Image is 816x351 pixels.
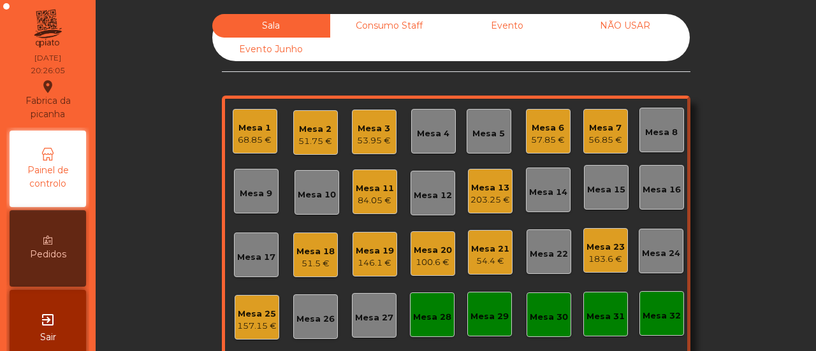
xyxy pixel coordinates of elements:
[470,310,509,323] div: Mesa 29
[32,6,63,51] img: qpiato
[296,257,335,270] div: 51.5 €
[587,183,625,196] div: Mesa 15
[414,244,452,257] div: Mesa 20
[356,245,394,257] div: Mesa 19
[470,182,510,194] div: Mesa 13
[643,310,681,322] div: Mesa 32
[356,194,394,207] div: 84.05 €
[237,308,277,320] div: Mesa 25
[298,189,336,201] div: Mesa 10
[586,253,625,266] div: 183.6 €
[531,134,565,147] div: 57.85 €
[530,248,568,261] div: Mesa 22
[414,189,452,202] div: Mesa 12
[238,134,272,147] div: 68.85 €
[40,331,56,344] span: Sair
[298,135,332,148] div: 51.75 €
[588,134,622,147] div: 56.85 €
[413,311,451,324] div: Mesa 28
[237,320,277,333] div: 157.15 €
[356,257,394,269] div: 146.1 €
[645,126,678,139] div: Mesa 8
[40,312,55,327] i: exit_to_app
[31,65,65,76] div: 20:26:05
[529,186,567,199] div: Mesa 14
[417,127,449,140] div: Mesa 4
[330,14,448,38] div: Consumo Staff
[30,248,66,261] span: Pedidos
[642,247,680,260] div: Mesa 24
[212,38,330,61] div: Evento Junho
[34,52,61,64] div: [DATE]
[588,122,622,134] div: Mesa 7
[356,182,394,195] div: Mesa 11
[470,194,510,206] div: 203.25 €
[448,14,566,38] div: Evento
[240,187,272,200] div: Mesa 9
[357,122,391,135] div: Mesa 3
[40,79,55,94] i: location_on
[586,241,625,254] div: Mesa 23
[296,245,335,258] div: Mesa 18
[10,79,85,121] div: Fabrica da picanha
[296,313,335,326] div: Mesa 26
[355,312,393,324] div: Mesa 27
[586,310,625,323] div: Mesa 31
[13,164,83,190] span: Painel de controlo
[643,183,681,196] div: Mesa 16
[238,122,272,134] div: Mesa 1
[531,122,565,134] div: Mesa 6
[530,311,568,324] div: Mesa 30
[357,134,391,147] div: 53.95 €
[414,256,452,269] div: 100.6 €
[471,243,509,255] div: Mesa 21
[566,14,684,38] div: NÃO USAR
[237,251,275,264] div: Mesa 17
[212,14,330,38] div: Sala
[471,255,509,268] div: 54.4 €
[298,123,332,136] div: Mesa 2
[472,127,505,140] div: Mesa 5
